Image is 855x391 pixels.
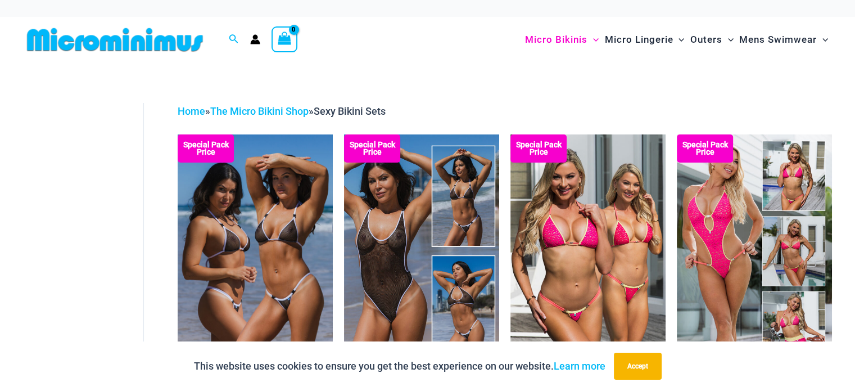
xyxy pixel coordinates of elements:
[690,25,722,54] span: Outers
[194,358,605,375] p: This website uses cookies to ensure you get the best experience on our website.
[525,25,587,54] span: Micro Bikinis
[817,25,828,54] span: Menu Toggle
[210,105,309,117] a: The Micro Bikini Shop
[587,25,599,54] span: Menu Toggle
[601,23,687,57] a: Micro LingerieMenu ToggleMenu Toggle
[614,353,662,380] button: Accept
[522,23,601,57] a: Micro BikinisMenu ToggleMenu Toggle
[510,134,666,367] a: Tri Top Pack F Tri Top Pack BTri Top Pack B
[687,23,736,57] a: OutersMenu ToggleMenu Toggle
[677,141,733,156] b: Special Pack Price
[22,27,207,52] img: MM SHOP LOGO FLAT
[28,94,129,319] iframe: TrustedSite Certified
[178,141,234,156] b: Special Pack Price
[178,134,333,367] a: Top Bum Pack Top Bum Pack bTop Bum Pack b
[344,141,400,156] b: Special Pack Price
[344,134,499,367] a: Collection Pack Collection Pack b (1)Collection Pack b (1)
[178,105,205,117] a: Home
[677,134,832,367] img: Collection Pack F
[272,26,297,52] a: View Shopping Cart, empty
[344,134,499,367] img: Collection Pack
[521,21,833,59] nav: Site Navigation
[178,105,386,117] span: » »
[739,25,817,54] span: Mens Swimwear
[677,134,832,367] a: Collection Pack F Collection Pack BCollection Pack B
[722,25,734,54] span: Menu Toggle
[736,23,831,57] a: Mens SwimwearMenu ToggleMenu Toggle
[673,25,684,54] span: Menu Toggle
[314,105,386,117] span: Sexy Bikini Sets
[250,34,260,44] a: Account icon link
[554,360,605,372] a: Learn more
[178,134,333,367] img: Top Bum Pack
[229,33,239,47] a: Search icon link
[510,134,666,367] img: Tri Top Pack F
[510,141,567,156] b: Special Pack Price
[604,25,673,54] span: Micro Lingerie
